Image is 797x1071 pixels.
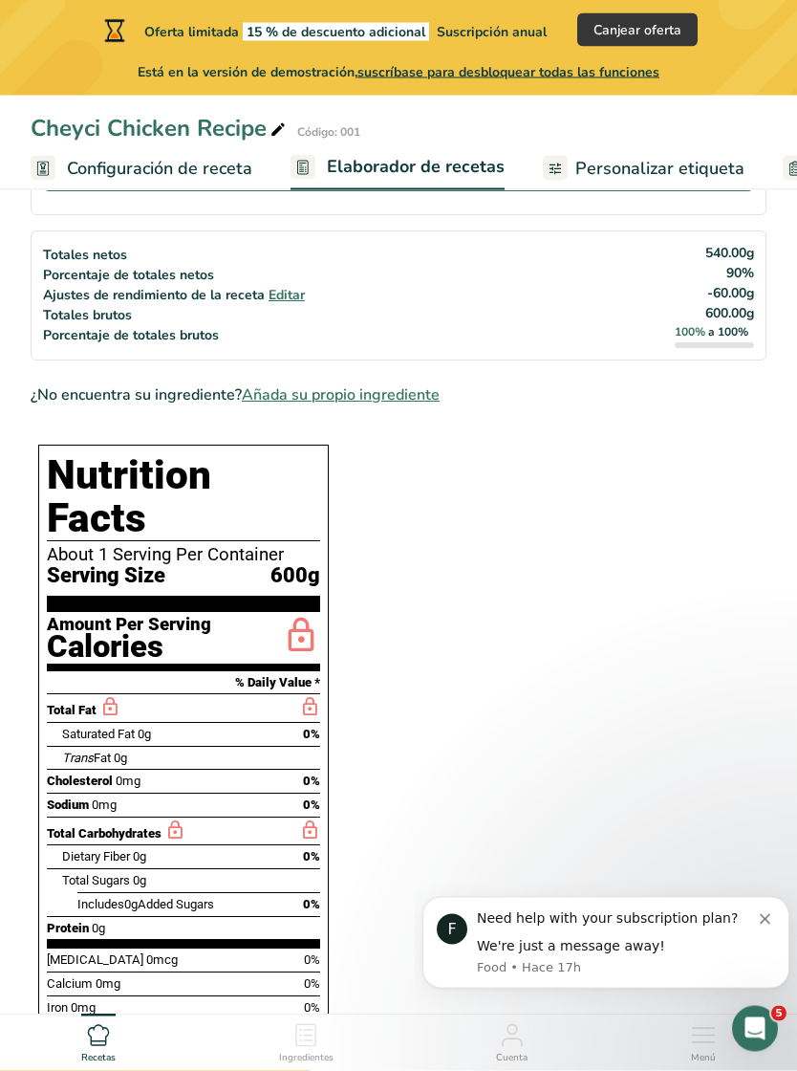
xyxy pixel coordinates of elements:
span: 0mcg [146,953,178,968]
span: Está en la versión de demostración, [138,62,659,82]
span: Protein [47,922,89,936]
span: 90% [726,265,754,283]
span: 600.00g [705,305,754,323]
div: About 1 Serving Per Container [47,546,320,565]
span: Menú [691,1051,716,1065]
span: Recetas [81,1051,116,1065]
a: Recetas [81,1015,116,1066]
span: 0% [303,850,320,864]
a: Configuración de receta [31,147,252,190]
a: Personalizar etiqueta [543,147,744,190]
span: Editar [269,287,305,305]
span: 0mg [71,1001,96,1016]
a: Elaborador de recetas [291,145,505,191]
span: Total Carbohydrates [47,827,162,841]
div: Código: 001 [297,123,360,141]
span: Porcentaje de totales brutos [43,327,219,345]
span: Porcentaje de totales netos [43,267,214,285]
span: suscríbase para desbloquear todas las funciones [357,63,659,81]
span: 0% [303,728,320,742]
span: -60.00g [707,285,754,303]
span: Cholesterol [47,775,113,789]
span: Calcium [47,977,93,992]
span: 0mg [116,775,140,789]
span: [MEDICAL_DATA] [47,953,143,968]
a: Ingredientes [279,1015,334,1066]
i: Trans [62,752,94,766]
div: ¿No encuentra su ingrediente? [31,384,766,407]
span: Totales netos [43,247,127,265]
div: Amount Per Serving [47,617,211,635]
span: 100% [675,325,705,340]
div: Cheyci Chicken Recipe [31,111,290,145]
span: 0% [304,953,320,968]
span: Saturated Fat [62,728,135,742]
span: Includes Added Sugars [77,898,214,912]
iframe: Intercom notifications mensaje [415,869,797,1019]
span: 0mg [96,977,120,992]
span: 0g [133,850,146,864]
span: 15 % de descuento adicional [243,23,429,41]
span: 0g [114,752,127,766]
span: a 100% [708,325,748,340]
span: Ajustes de rendimiento de la receta [43,287,265,305]
span: Total Fat [47,704,97,718]
h1: Nutrition Facts [47,454,320,542]
span: Fat [62,752,111,766]
span: Configuración de receta [67,156,252,182]
span: 600g [270,565,320,589]
span: 0g [138,728,151,742]
span: Sodium [47,798,89,813]
span: Canjear oferta [593,20,681,40]
span: Serving Size [47,565,165,589]
span: 0% [303,775,320,789]
span: 0% [304,1001,320,1016]
button: Canjear oferta [577,13,698,47]
span: Añada su propio ingrediente [242,384,440,407]
span: Dietary Fiber [62,850,130,864]
span: 0% [304,977,320,992]
section: % Daily Value * [47,672,320,695]
span: Iron [47,1001,68,1016]
a: Cuenta [496,1015,528,1066]
span: 0mg [92,798,117,813]
span: Suscripción anual [437,23,547,41]
span: Personalizar etiqueta [575,156,744,182]
span: 0g [124,898,138,912]
div: Oferta limitada [100,19,547,42]
span: 0g [133,874,146,888]
span: Cuenta [496,1051,528,1065]
iframe: Intercom live chat [732,1006,778,1052]
span: 0% [303,898,320,912]
div: Calories [47,634,211,662]
span: Totales brutos [43,307,132,325]
span: 0g [92,922,105,936]
span: 5 [771,1006,786,1021]
span: 540.00g [705,245,754,263]
span: Elaborador de recetas [327,154,505,180]
span: Ingredientes [279,1051,334,1065]
span: 0% [303,798,320,813]
span: Total Sugars [62,874,130,888]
